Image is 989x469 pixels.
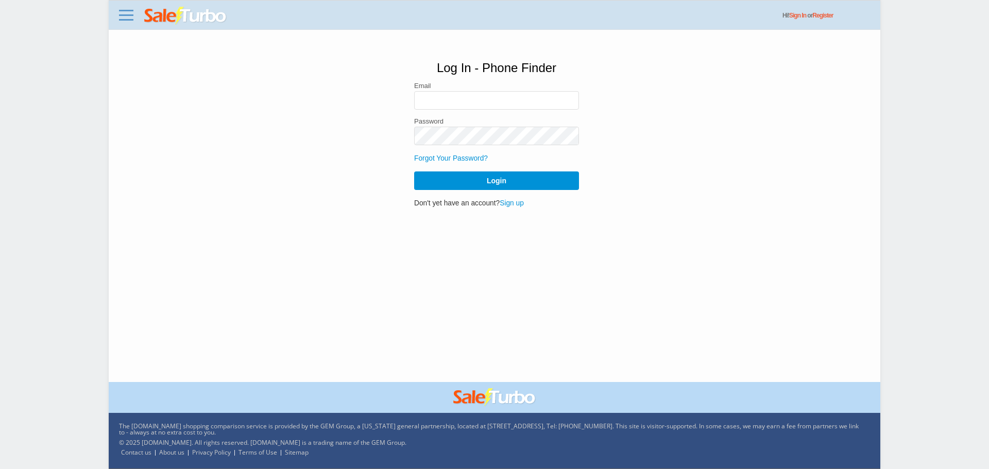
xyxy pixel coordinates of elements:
[414,82,579,89] label: Email
[192,448,231,457] a: Privacy Policy
[159,448,184,457] a: About us
[238,448,277,457] a: Terms of Use
[414,198,579,208] p: Don't yet have an account?
[144,7,227,25] img: saleturbo.com - Online Deals and Discount Coupons
[414,118,579,125] label: Password
[500,199,524,207] a: Sign up
[812,12,833,19] a: Register
[782,12,789,19] span: Hi!
[285,448,309,457] a: Sitemap
[807,12,833,19] span: or
[121,448,151,457] a: Contact us
[453,388,536,407] img: saleturbo.com
[414,62,579,74] h1: Log In - Phone Finder
[109,413,880,456] div: The [DOMAIN_NAME] shopping comparison service is provided by the GEM Group, a [US_STATE] general ...
[119,440,865,446] p: © 2025 [DOMAIN_NAME]. All rights reserved. [DOMAIN_NAME] is a trading name of the GEM Group.
[789,12,806,19] a: Sign In
[414,171,579,190] button: Login
[414,154,488,162] a: Forgot Your Password?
